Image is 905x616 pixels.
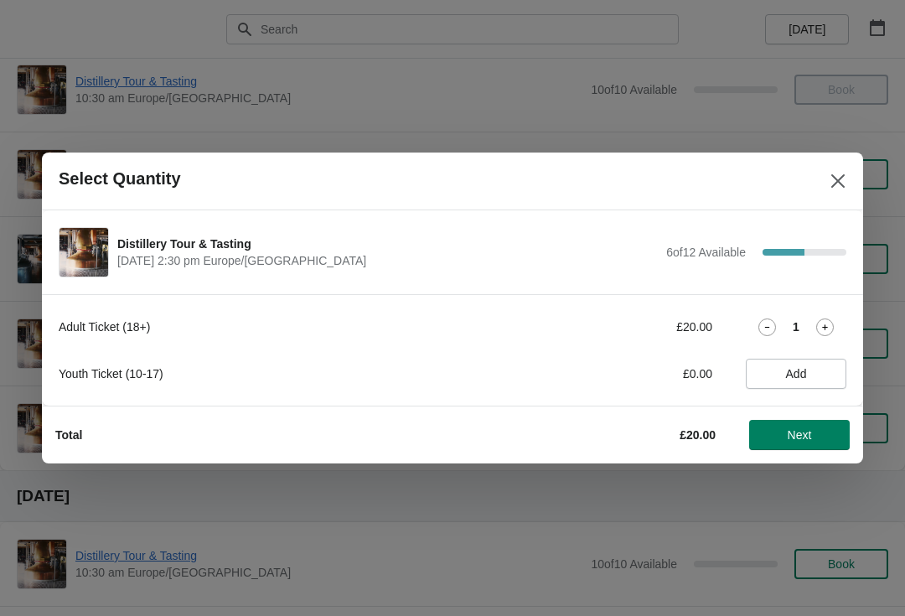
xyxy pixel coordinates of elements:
[59,365,524,382] div: Youth Ticket (10-17)
[746,359,846,389] button: Add
[793,318,799,335] strong: 1
[823,166,853,196] button: Close
[557,365,712,382] div: £0.00
[788,428,812,442] span: Next
[786,367,807,380] span: Add
[680,428,716,442] strong: £20.00
[117,252,658,269] span: [DATE] 2:30 pm Europe/[GEOGRAPHIC_DATA]
[117,236,658,252] span: Distillery Tour & Tasting
[557,318,712,335] div: £20.00
[59,228,108,277] img: Distillery Tour & Tasting | | September 18 | 2:30 pm Europe/London
[749,420,850,450] button: Next
[666,246,746,259] span: 6 of 12 Available
[55,428,82,442] strong: Total
[59,169,181,189] h2: Select Quantity
[59,318,524,335] div: Adult Ticket (18+)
